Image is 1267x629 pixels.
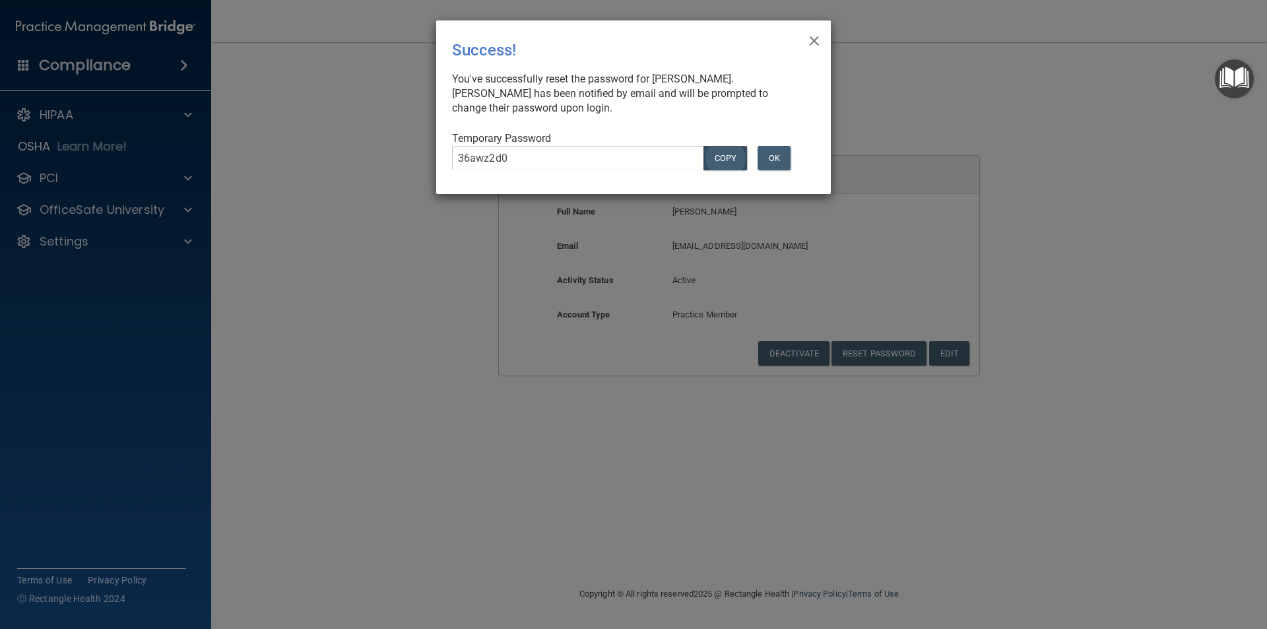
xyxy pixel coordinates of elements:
span: Temporary Password [452,132,551,145]
button: OK [758,146,791,170]
div: You've successfully reset the password for [PERSON_NAME]. [PERSON_NAME] has been notified by emai... [452,72,804,116]
button: Open Resource Center [1215,59,1254,98]
div: Success! [452,31,761,69]
button: COPY [703,146,747,170]
iframe: Drift Widget Chat Controller [1201,538,1251,588]
span: × [808,26,820,52]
